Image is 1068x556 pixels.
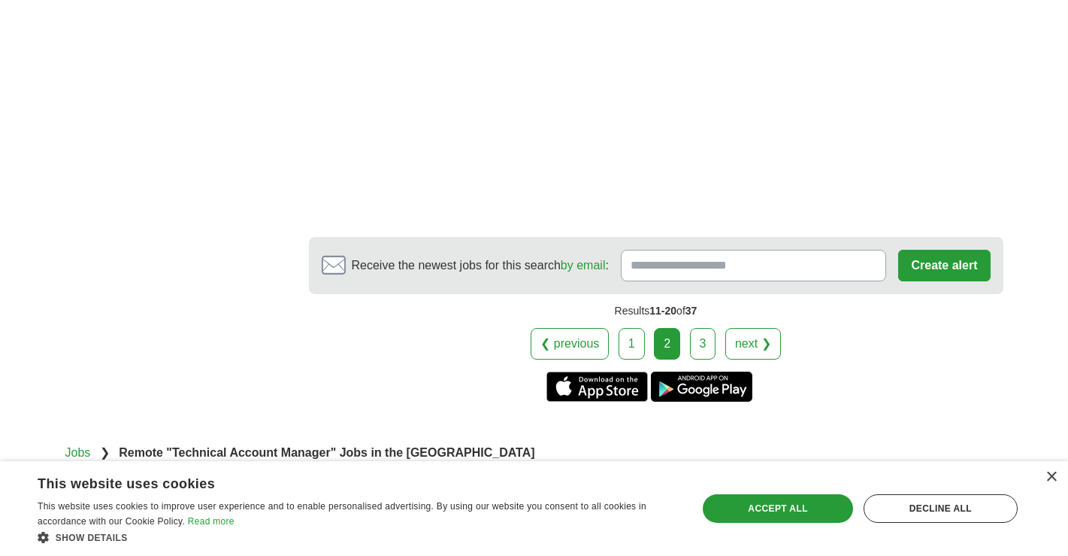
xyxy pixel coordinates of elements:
span: 37 [685,305,697,317]
a: Get the Android app [651,372,752,402]
a: ❮ previous [531,328,609,360]
a: Get the iPhone app [546,372,648,402]
button: Create alert [898,250,990,281]
div: Close [1045,472,1057,483]
div: 2 [654,328,680,360]
a: next ❯ [725,328,781,360]
div: Show details [38,530,678,545]
span: ❯ [100,446,110,459]
span: Show details [56,533,128,543]
div: Results of [309,294,1003,328]
a: Read more, opens a new window [188,516,234,527]
a: 3 [690,328,716,360]
strong: Remote "Technical Account Manager" Jobs in the [GEOGRAPHIC_DATA] [119,446,534,459]
div: Decline all [864,494,1018,523]
a: 1 [619,328,645,360]
div: This website uses cookies [38,470,640,493]
span: This website uses cookies to improve user experience and to enable personalised advertising. By u... [38,501,646,527]
a: by email [561,259,606,272]
span: Receive the newest jobs for this search : [352,257,609,275]
div: Accept all [703,494,852,523]
a: Jobs [65,446,91,459]
span: 11-20 [649,305,676,317]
